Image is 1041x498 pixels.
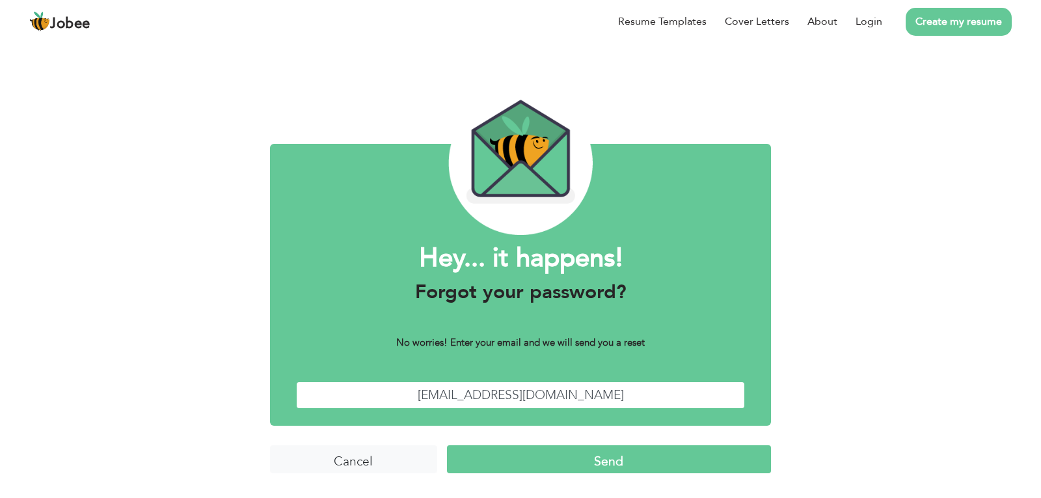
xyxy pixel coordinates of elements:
img: envelope_bee.png [448,91,593,235]
input: Cancel [270,445,437,473]
a: About [807,14,837,29]
a: Cover Letters [725,14,789,29]
a: Login [856,14,882,29]
a: Resume Templates [618,14,707,29]
span: Jobee [50,17,90,31]
b: No worries! Enter your email and we will send you a reset [396,336,645,349]
a: Jobee [29,11,90,32]
input: Send [447,445,771,473]
img: jobee.io [29,11,50,32]
input: Enter Your Email [296,381,745,409]
h3: Forgot your password? [296,281,745,304]
a: Create my resume [906,8,1012,36]
h1: Hey... it happens! [296,242,745,275]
